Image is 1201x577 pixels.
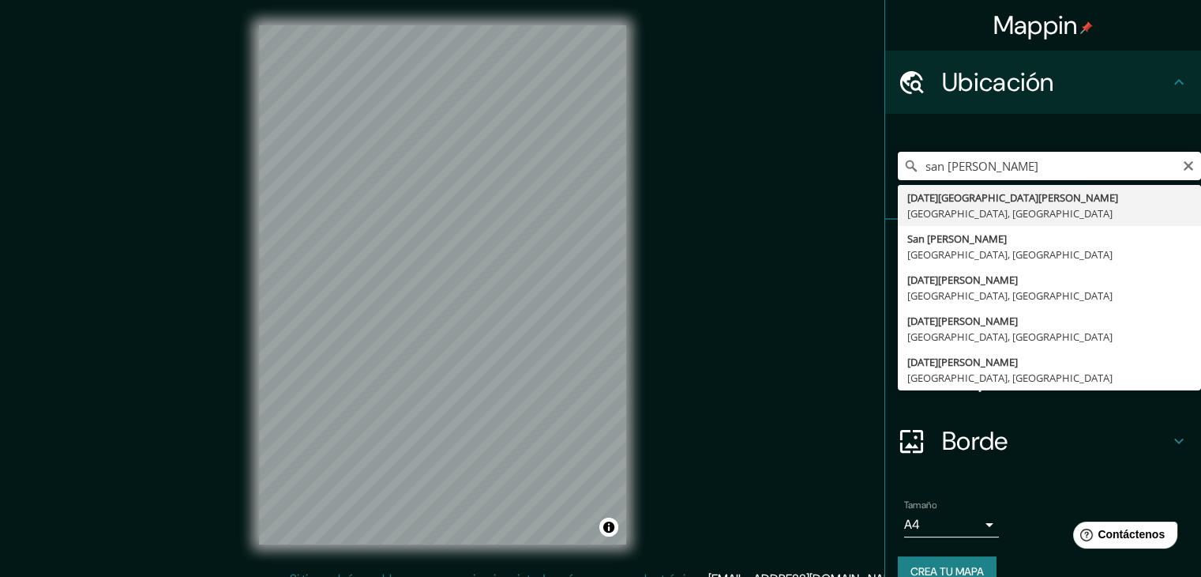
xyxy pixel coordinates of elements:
[904,512,999,537] div: A4
[599,518,618,537] button: Activar o desactivar atribución
[1080,21,1093,34] img: pin-icon.png
[907,232,1007,246] font: San [PERSON_NAME]
[1182,157,1195,172] button: Claro
[904,516,920,533] font: A4
[942,424,1008,458] font: Borde
[907,273,1018,287] font: [DATE][PERSON_NAME]
[942,66,1054,99] font: Ubicación
[907,247,1113,262] font: [GEOGRAPHIC_DATA], [GEOGRAPHIC_DATA]
[885,346,1201,409] div: Disposición
[904,499,936,511] font: Tamaño
[885,409,1201,473] div: Borde
[885,51,1201,114] div: Ubicación
[907,288,1113,303] font: [GEOGRAPHIC_DATA], [GEOGRAPHIC_DATA]
[993,9,1078,42] font: Mappin
[907,314,1018,328] font: [DATE][PERSON_NAME]
[907,330,1113,344] font: [GEOGRAPHIC_DATA], [GEOGRAPHIC_DATA]
[907,206,1113,221] font: [GEOGRAPHIC_DATA], [GEOGRAPHIC_DATA]
[907,190,1118,205] font: [DATE][GEOGRAPHIC_DATA][PERSON_NAME]
[1060,515,1184,560] iframe: Lanzador de widgets de ayuda
[898,152,1201,180] input: Elige tu ciudad o zona
[259,25,626,545] canvas: Mapa
[907,371,1113,385] font: [GEOGRAPHIC_DATA], [GEOGRAPHIC_DATA]
[907,355,1018,369] font: [DATE][PERSON_NAME]
[885,220,1201,283] div: Patas
[885,283,1201,346] div: Estilo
